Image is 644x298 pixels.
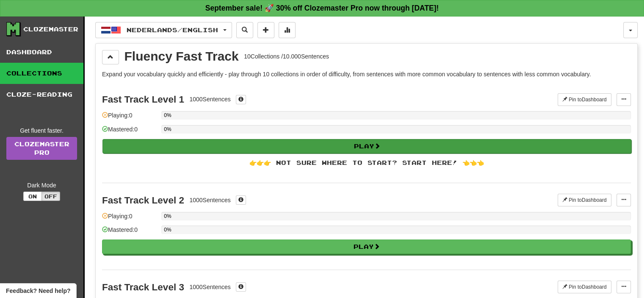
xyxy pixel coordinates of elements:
[6,137,77,160] a: ClozemasterPro
[102,94,184,105] div: Fast Track Level 1
[558,93,611,106] button: Pin toDashboard
[124,50,239,63] div: Fluency Fast Track
[244,52,329,61] div: 10 Collections / 10.000 Sentences
[102,212,157,226] div: Playing: 0
[102,195,184,206] div: Fast Track Level 2
[189,196,230,204] div: 1000 Sentences
[102,111,157,125] div: Playing: 0
[558,194,611,206] button: Pin toDashboard
[102,240,631,254] button: Play
[6,287,70,295] span: Open feedback widget
[102,125,157,139] div: Mastered: 0
[558,281,611,293] button: Pin toDashboard
[102,282,184,292] div: Fast Track Level 3
[102,70,631,78] p: Expand your vocabulary quickly and efficiently - play through 10 collections in order of difficul...
[6,181,77,189] div: Dark Mode
[236,22,253,38] button: Search sentences
[102,139,631,153] button: Play
[127,26,218,33] span: Nederlands / English
[6,126,77,135] div: Get fluent faster.
[189,283,230,291] div: 1000 Sentences
[102,226,157,240] div: Mastered: 0
[41,192,60,201] button: Off
[23,192,42,201] button: On
[102,159,631,167] div: 👉👉👉 Not sure where to start? Start here! 👈👈👈
[205,4,439,12] strong: September sale! 🚀 30% off Clozemaster Pro now through [DATE]!
[257,22,274,38] button: Add sentence to collection
[23,25,78,33] div: Clozemaster
[189,95,230,103] div: 1000 Sentences
[95,22,232,38] button: Nederlands/English
[279,22,296,38] button: More stats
